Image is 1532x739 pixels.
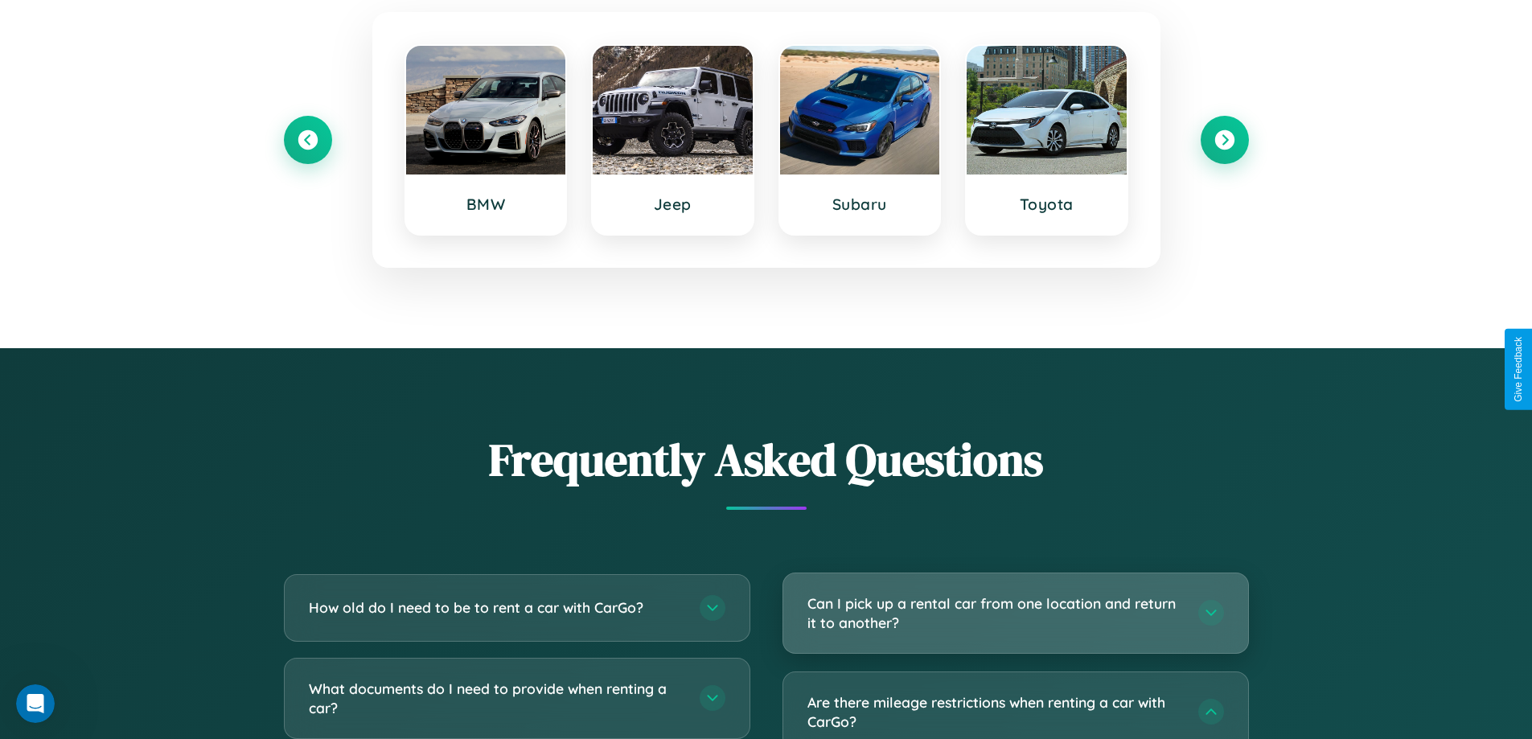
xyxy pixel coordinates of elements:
[983,195,1111,214] h3: Toyota
[422,195,550,214] h3: BMW
[796,195,924,214] h3: Subaru
[609,195,737,214] h3: Jeep
[16,684,55,723] iframe: Intercom live chat
[807,593,1182,633] h3: Can I pick up a rental car from one location and return it to another?
[284,429,1249,491] h2: Frequently Asked Questions
[309,597,684,618] h3: How old do I need to be to rent a car with CarGo?
[309,679,684,718] h3: What documents do I need to provide when renting a car?
[1513,337,1524,402] div: Give Feedback
[807,692,1182,732] h3: Are there mileage restrictions when renting a car with CarGo?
